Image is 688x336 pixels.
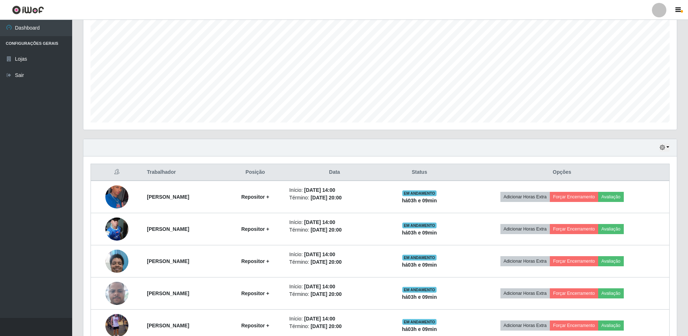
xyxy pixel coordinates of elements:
[147,290,189,296] strong: [PERSON_NAME]
[402,262,437,268] strong: há 03 h e 09 min
[402,230,437,236] strong: há 03 h e 09 min
[304,187,335,193] time: [DATE] 14:00
[241,194,269,200] strong: Repositor +
[289,283,380,290] li: Início:
[311,291,342,297] time: [DATE] 20:00
[241,323,269,328] strong: Repositor +
[402,294,437,300] strong: há 03 h e 09 min
[384,164,455,181] th: Status
[550,224,598,234] button: Forçar Encerramento
[241,258,269,264] strong: Repositor +
[402,223,437,228] span: EM ANDAMENTO
[289,219,380,226] li: Início:
[500,192,550,202] button: Adicionar Horas Extra
[105,246,128,276] img: 1753733512120.jpeg
[311,227,342,233] time: [DATE] 20:00
[147,323,189,328] strong: [PERSON_NAME]
[143,164,225,181] th: Trabalhador
[147,258,189,264] strong: [PERSON_NAME]
[598,224,624,234] button: Avaliação
[289,258,380,266] li: Término:
[598,320,624,331] button: Avaliação
[500,224,550,234] button: Adicionar Horas Extra
[304,251,335,257] time: [DATE] 14:00
[311,259,342,265] time: [DATE] 20:00
[455,164,669,181] th: Opções
[289,186,380,194] li: Início:
[304,316,335,322] time: [DATE] 14:00
[402,326,437,332] strong: há 03 h e 09 min
[105,214,128,244] img: 1752777150518.jpeg
[225,164,285,181] th: Posição
[304,284,335,289] time: [DATE] 14:00
[241,290,269,296] strong: Repositor +
[402,198,437,203] strong: há 03 h e 09 min
[285,164,384,181] th: Data
[402,190,437,196] span: EM ANDAMENTO
[550,320,598,331] button: Forçar Encerramento
[598,256,624,266] button: Avaliação
[241,226,269,232] strong: Repositor +
[12,5,44,14] img: CoreUI Logo
[147,194,189,200] strong: [PERSON_NAME]
[289,315,380,323] li: Início:
[500,256,550,266] button: Adicionar Horas Extra
[147,226,189,232] strong: [PERSON_NAME]
[289,290,380,298] li: Término:
[311,195,342,201] time: [DATE] 20:00
[289,251,380,258] li: Início:
[289,194,380,202] li: Término:
[105,268,128,319] img: 1754928173692.jpeg
[289,323,380,330] li: Término:
[598,288,624,298] button: Avaliação
[598,192,624,202] button: Avaliação
[304,219,335,225] time: [DATE] 14:00
[500,288,550,298] button: Adicionar Horas Extra
[289,226,380,234] li: Término:
[402,255,437,260] span: EM ANDAMENTO
[402,319,437,325] span: EM ANDAMENTO
[105,177,128,216] img: 1749817019401.jpeg
[311,323,342,329] time: [DATE] 20:00
[550,288,598,298] button: Forçar Encerramento
[402,287,437,293] span: EM ANDAMENTO
[550,256,598,266] button: Forçar Encerramento
[550,192,598,202] button: Forçar Encerramento
[500,320,550,331] button: Adicionar Horas Extra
